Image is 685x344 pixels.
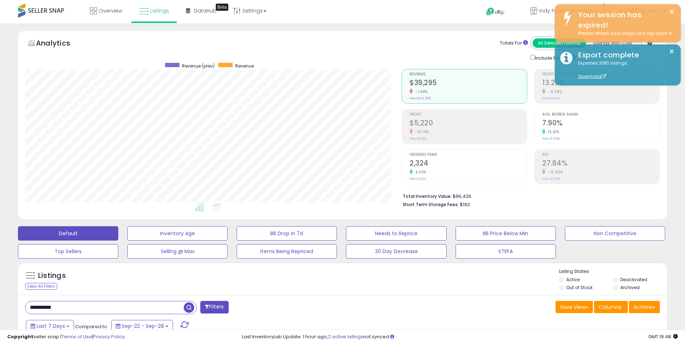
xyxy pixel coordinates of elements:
div: Last InventoryLab Update: 1 hour ago, not synced. [242,334,678,340]
span: Help [495,9,504,15]
span: Indy Family Discount [539,7,592,14]
small: Prev: 14.64% [542,96,561,101]
small: -1.04% [413,89,428,94]
a: Privacy Policy [93,333,125,340]
button: Save View [556,301,593,313]
span: $192 [460,201,470,208]
button: All Selected Listings [533,38,586,48]
small: 4.03% [413,169,426,175]
span: Columns [599,303,621,311]
span: ROI [542,153,659,157]
button: Items Being Repriced [237,244,337,259]
span: Profit [PERSON_NAME] [542,73,659,76]
button: Inventory Age [127,226,228,241]
button: Selling @ Max [127,244,228,259]
small: Prev: 6.96% [542,136,560,141]
span: Last 7 Days [37,322,65,330]
button: Listings With Cost [586,38,639,48]
span: Revenue [410,73,527,76]
span: Listings [150,7,169,14]
div: Exported 3180 listings. [573,60,675,80]
h2: 27.84% [542,159,659,169]
small: Prev: $5,812 [410,136,427,141]
span: 2025-10-7 19:48 GMT [648,333,678,340]
button: Columns [594,301,628,313]
strong: Copyright [7,333,33,340]
small: Prev: $39,708 [410,96,430,101]
button: × [669,7,675,16]
h2: 13.28% [542,79,659,88]
span: Revenue [235,63,254,69]
div: Include Returns [525,54,584,62]
i: Get Help [486,7,495,16]
h5: Listings [38,271,66,281]
button: Default [18,226,118,241]
a: Download [578,73,606,79]
h2: $5,220 [410,119,527,129]
button: Sep-22 - Sep-28 [111,320,173,332]
small: Prev: 31.23% [542,177,560,181]
a: Help [480,2,519,23]
a: Terms of Use [61,333,92,340]
span: Overview [99,7,122,14]
div: seller snap | | [7,334,125,340]
div: Export complete [573,50,675,60]
span: Ordered Items [410,153,527,157]
div: Your session has expired! [573,10,675,30]
small: -9.29% [545,89,562,94]
button: Filters [200,301,228,313]
div: Please refresh your page and log back in [573,30,675,37]
small: -10.19% [413,129,429,135]
b: Total Inventory Value: [403,193,452,199]
button: Last 7 Days [26,320,74,332]
div: Totals For [500,40,528,47]
small: Prev: 2,234 [410,177,426,181]
label: Deactivated [620,276,647,283]
li: $96,426 [403,191,654,200]
a: 2 active listings [328,333,363,340]
span: DataHub [194,7,216,14]
h2: 7.90% [542,119,659,129]
button: 30 Day Decrease [346,244,446,259]
h2: $39,295 [410,79,527,88]
button: STEFA [456,244,556,259]
h5: Analytics [36,38,84,50]
button: Actions [629,301,660,313]
div: Clear All Filters [25,283,57,290]
button: BB Drop in 7d [237,226,337,241]
div: Tooltip anchor [216,4,228,11]
small: -10.85% [545,169,563,175]
button: Non Competitive [565,226,665,241]
p: Listing States: [559,268,667,275]
span: Revenue (prev) [182,63,215,69]
button: BB Price Below Min [456,226,556,241]
label: Archived [620,284,640,290]
small: 13.51% [545,129,559,135]
span: Avg. Buybox Share [542,113,659,117]
span: Sep-22 - Sep-28 [122,322,164,330]
button: × [669,47,675,56]
button: Top Sellers [18,244,118,259]
button: Needs to Reprice [346,226,446,241]
h2: 2,324 [410,159,527,169]
label: Out of Stock [566,284,593,290]
label: Active [566,276,580,283]
b: Short Term Storage Fees: [403,201,459,208]
span: Profit [410,113,527,117]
